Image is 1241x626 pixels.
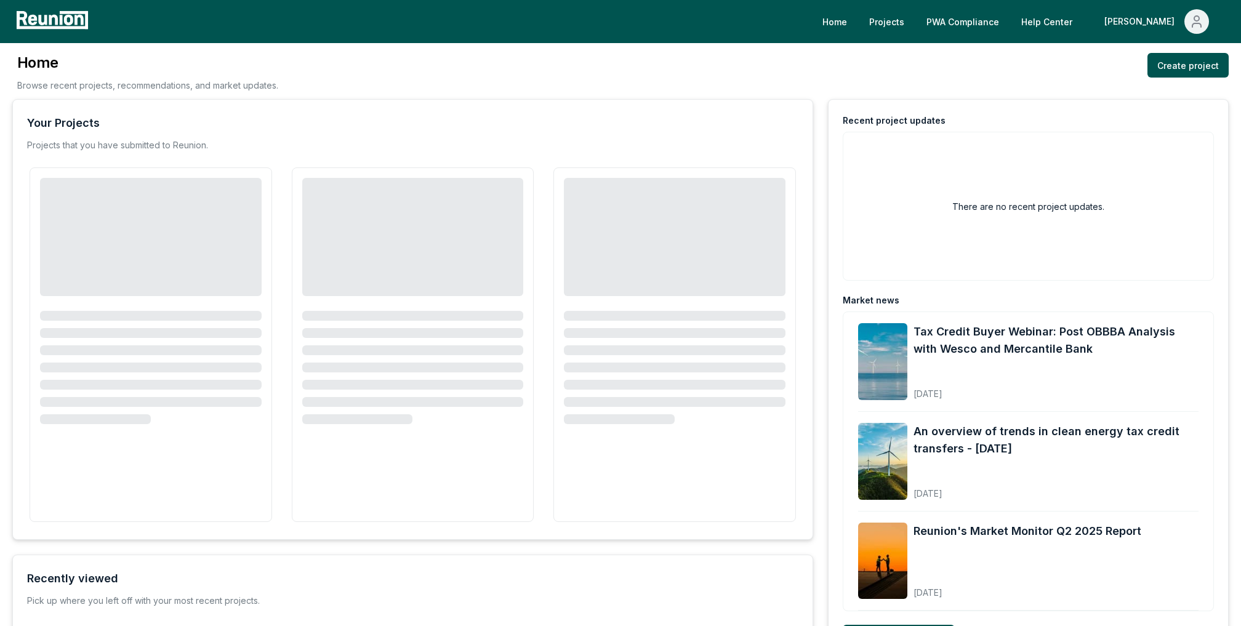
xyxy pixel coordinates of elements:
[1011,9,1082,34] a: Help Center
[858,523,907,600] img: Reunion's Market Monitor Q2 2025 Report
[917,9,1009,34] a: PWA Compliance
[843,294,899,307] div: Market news
[843,114,946,127] div: Recent project updates
[914,478,1199,500] div: [DATE]
[813,9,857,34] a: Home
[914,379,1199,400] div: [DATE]
[1147,53,1229,78] a: Create project
[914,323,1199,358] a: Tax Credit Buyer Webinar: Post OBBBA Analysis with Wesco and Mercantile Bank
[858,323,907,400] img: Tax Credit Buyer Webinar: Post OBBBA Analysis with Wesco and Mercantile Bank
[952,200,1104,213] h2: There are no recent project updates.
[859,9,914,34] a: Projects
[858,423,907,500] img: An overview of trends in clean energy tax credit transfers - August 2025
[1094,9,1219,34] button: [PERSON_NAME]
[27,139,208,151] p: Projects that you have submitted to Reunion.
[17,53,278,73] h3: Home
[914,577,1141,599] div: [DATE]
[17,79,278,92] p: Browse recent projects, recommendations, and market updates.
[27,114,100,132] div: Your Projects
[914,423,1199,457] a: An overview of trends in clean energy tax credit transfers - [DATE]
[813,9,1229,34] nav: Main
[1104,9,1179,34] div: [PERSON_NAME]
[914,523,1141,540] a: Reunion's Market Monitor Q2 2025 Report
[27,570,118,587] div: Recently viewed
[27,595,260,607] div: Pick up where you left off with your most recent projects.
